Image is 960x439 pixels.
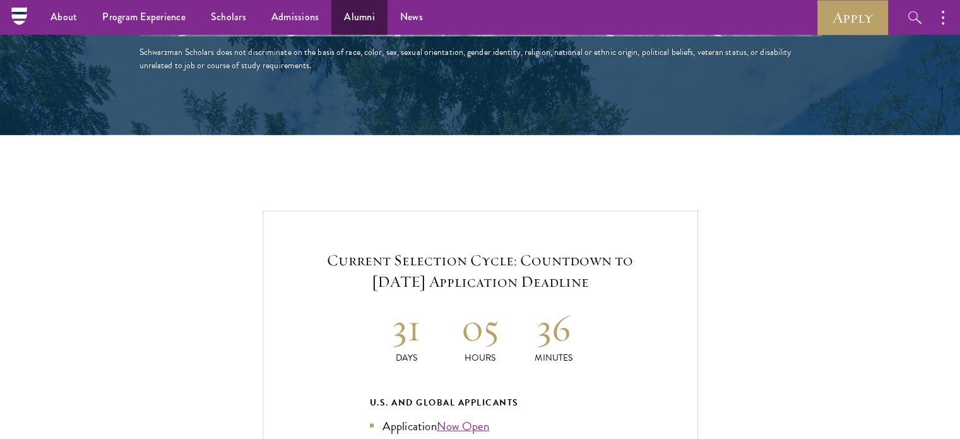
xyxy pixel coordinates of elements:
a: Now Open [437,417,490,435]
p: Hours [443,351,517,364]
h5: Current Selection Cycle: Countdown to [DATE] Application Deadline [301,250,660,292]
h2: 36 [517,304,591,351]
p: Days [370,351,444,364]
div: U.S. and Global Applicants [370,395,591,411]
h2: 31 [370,304,444,351]
div: Schwarzman Scholars does not discriminate on the basis of race, color, sex, sexual orientation, g... [139,45,821,72]
li: Application [370,417,591,435]
p: Minutes [517,351,591,364]
h2: 05 [443,304,517,351]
